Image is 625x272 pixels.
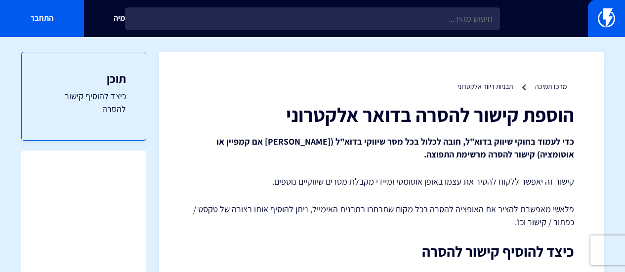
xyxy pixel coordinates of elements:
a: תבניות דיוור אלקטרוני [458,82,513,91]
a: כיצד להוסיף קישור להסרה [42,90,126,115]
input: חיפוש מהיר... [125,7,500,30]
h1: הוספת קישור להסרה בדואר אלקטרוני [189,104,574,125]
h3: תוכן [42,72,126,85]
p: קישור זה יאפשר ללקוח להסיר את עצמו באופן אוטומטי ומיידי מקבלת מסרים שיווקיים נוספים. [189,175,574,188]
h2: כיצד להוסיף קישור להסרה [189,243,574,260]
strong: כדי לעמוד בחוקי שיווק בדוא"ל, חובה לכלול בכל מסר שיווקי בדוא"ל ([PERSON_NAME] אם קמפיין או אוטומצ... [216,136,574,160]
a: מרכז תמיכה [535,82,567,91]
p: פלאשי מאפשרת להציב את האופציה להסרה בכל מקום שתבחרו בתבנית האימייל, ניתן להוסיף אותו בצורה של טקס... [189,203,574,228]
